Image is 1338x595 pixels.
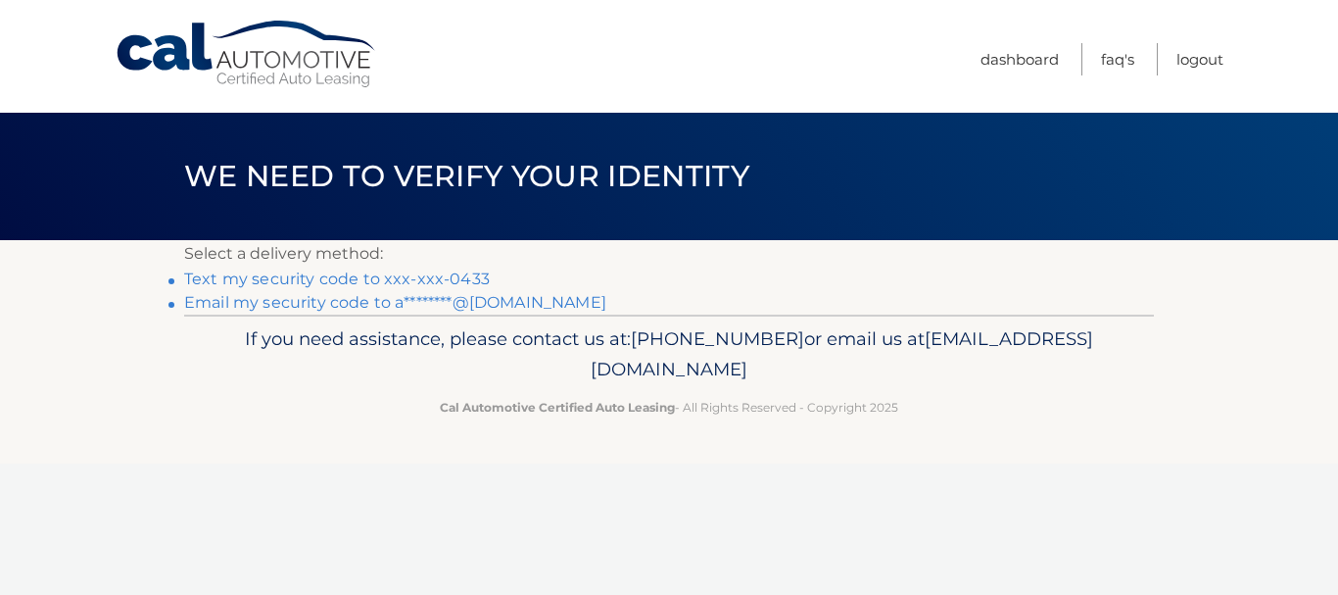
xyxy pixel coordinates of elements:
span: We need to verify your identity [184,158,749,194]
p: If you need assistance, please contact us at: or email us at [197,323,1141,386]
p: - All Rights Reserved - Copyright 2025 [197,397,1141,418]
a: Email my security code to a********@[DOMAIN_NAME] [184,293,606,312]
p: Select a delivery method: [184,240,1154,268]
a: Cal Automotive [115,20,379,89]
span: [PHONE_NUMBER] [631,327,804,350]
a: FAQ's [1101,43,1134,75]
strong: Cal Automotive Certified Auto Leasing [440,400,675,415]
a: Dashboard [980,43,1059,75]
a: Text my security code to xxx-xxx-0433 [184,270,490,288]
a: Logout [1176,43,1223,75]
